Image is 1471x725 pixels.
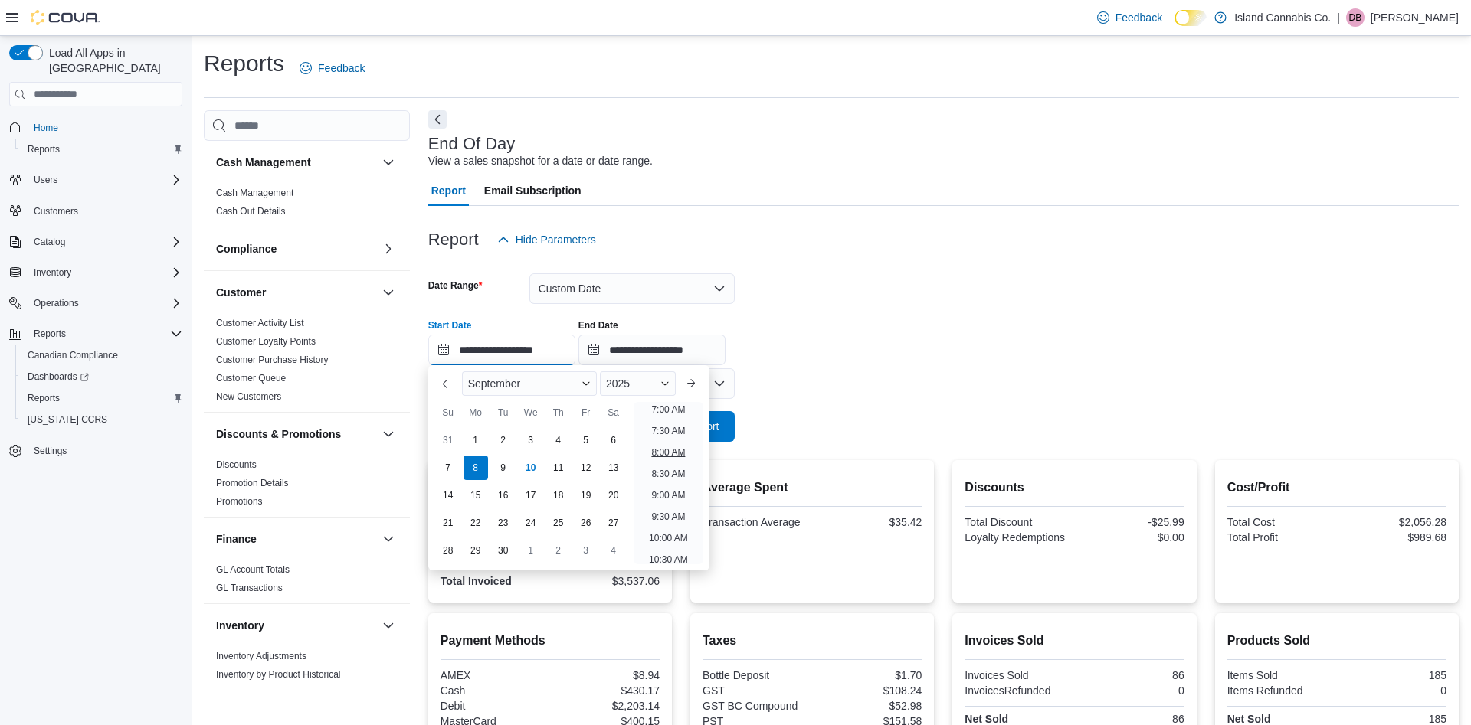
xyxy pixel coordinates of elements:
[21,389,66,407] a: Reports
[28,233,71,251] button: Catalog
[1349,8,1362,27] span: db
[965,531,1071,544] div: Loyalty Redemptions
[1091,2,1168,33] a: Feedback
[204,314,410,412] div: Customer
[546,400,571,425] div: Th
[28,371,89,383] span: Dashboards
[1227,478,1446,497] h2: Cost/Profit
[204,456,410,517] div: Discounts & Promotions
[216,669,341,680] a: Inventory by Product Historical
[216,582,283,594] span: GL Transactions
[216,155,311,170] h3: Cash Management
[216,390,281,403] span: New Customers
[28,233,182,251] span: Catalog
[34,445,67,457] span: Settings
[601,400,626,425] div: Sa
[441,632,660,650] h2: Payment Methods
[815,516,922,528] div: $35.42
[645,486,691,505] li: 9:00 AM
[3,439,188,462] button: Settings
[1175,10,1207,26] input: Dark Mode
[28,349,118,361] span: Canadian Compliance
[1340,531,1446,544] div: $989.68
[216,495,263,508] span: Promotions
[1340,516,1446,528] div: $2,056.28
[28,143,60,155] span: Reports
[31,10,100,25] img: Cova
[519,538,543,563] div: day-1
[519,428,543,452] div: day-3
[28,325,182,343] span: Reports
[34,174,57,186] span: Users
[216,564,290,575] a: GL Account Totals
[28,201,182,220] span: Customers
[28,392,60,404] span: Reports
[574,511,598,535] div: day-26
[431,175,466,206] span: Report
[216,668,341,681] span: Inventory by Product Historical
[1346,8,1365,27] div: davis beaumont
[1227,669,1334,681] div: Items Sold
[553,684,660,697] div: $430.17
[703,478,922,497] h2: Average Spent
[28,263,182,282] span: Inventory
[21,389,182,407] span: Reports
[216,318,304,328] a: Customer Activity List
[21,367,182,386] span: Dashboards
[645,443,691,462] li: 8:00 AM
[3,231,188,253] button: Catalog
[574,456,598,480] div: day-12
[519,400,543,425] div: We
[516,232,596,247] span: Hide Parameters
[679,371,703,396] button: Next month
[965,478,1184,497] h2: Discounts
[574,538,598,563] div: day-3
[216,650,306,662] span: Inventory Adjustments
[965,669,1071,681] div: Invoices Sold
[15,139,188,160] button: Reports
[519,511,543,535] div: day-24
[1227,713,1271,725] strong: Net Sold
[216,155,376,170] button: Cash Management
[546,538,571,563] div: day-2
[574,483,598,508] div: day-19
[216,206,286,217] a: Cash Out Details
[815,684,922,697] div: $108.24
[713,377,726,390] button: Open list of options
[601,511,626,535] div: day-27
[216,531,376,547] button: Finance
[3,262,188,283] button: Inventory
[379,240,398,258] button: Compliance
[601,483,626,508] div: day-20
[204,184,410,227] div: Cash Management
[643,550,694,569] li: 10:30 AM
[21,410,113,429] a: [US_STATE] CCRS
[645,465,691,483] li: 8:30 AM
[464,456,488,480] div: day-8
[519,456,543,480] div: day-10
[34,122,58,134] span: Home
[965,516,1071,528] div: Total Discount
[28,442,73,460] a: Settings
[1227,632,1446,650] h2: Products Sold
[379,530,398,548] button: Finance
[216,241,277,256] h3: Compliance
[484,175,582,206] span: Email Subscription
[3,169,188,191] button: Users
[428,279,483,292] label: Date Range
[464,400,488,425] div: Mo
[34,236,65,248] span: Catalog
[1340,669,1446,681] div: 185
[703,669,809,681] div: Bottle Deposit
[216,426,376,442] button: Discounts & Promotions
[491,511,516,535] div: day-23
[1078,669,1184,681] div: 86
[436,511,460,535] div: day-21
[601,428,626,452] div: day-6
[28,171,182,189] span: Users
[43,45,182,76] span: Load All Apps in [GEOGRAPHIC_DATA]
[645,508,691,526] li: 9:30 AM
[28,294,182,312] span: Operations
[28,202,84,220] a: Customers
[28,294,85,312] button: Operations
